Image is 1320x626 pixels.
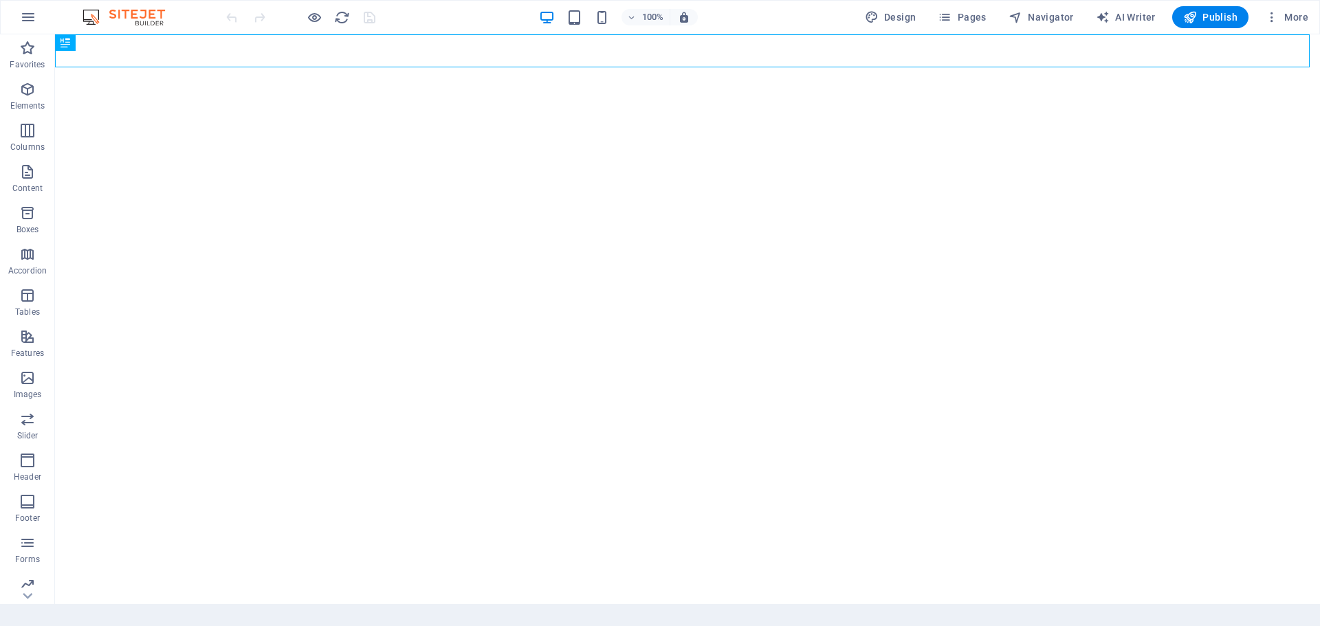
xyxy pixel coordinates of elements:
[1096,10,1156,24] span: AI Writer
[15,306,40,317] p: Tables
[10,142,45,153] p: Columns
[14,471,41,482] p: Header
[1003,6,1079,28] button: Navigator
[12,183,43,194] p: Content
[333,9,350,25] button: reload
[1183,10,1237,24] span: Publish
[932,6,991,28] button: Pages
[14,389,42,400] p: Images
[15,513,40,524] p: Footer
[938,10,986,24] span: Pages
[642,9,664,25] h6: 100%
[1172,6,1248,28] button: Publish
[859,6,922,28] button: Design
[10,100,45,111] p: Elements
[17,430,38,441] p: Slider
[1090,6,1161,28] button: AI Writer
[1265,10,1308,24] span: More
[10,59,45,70] p: Favorites
[16,224,39,235] p: Boxes
[1009,10,1074,24] span: Navigator
[865,10,916,24] span: Design
[79,9,182,25] img: Editor Logo
[8,265,47,276] p: Accordion
[621,9,670,25] button: 100%
[334,10,350,25] i: Reload page
[859,6,922,28] div: Design (Ctrl+Alt+Y)
[678,11,690,23] i: On resize automatically adjust zoom level to fit chosen device.
[11,348,44,359] p: Features
[306,9,322,25] button: Click here to leave preview mode and continue editing
[1259,6,1314,28] button: More
[15,554,40,565] p: Forms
